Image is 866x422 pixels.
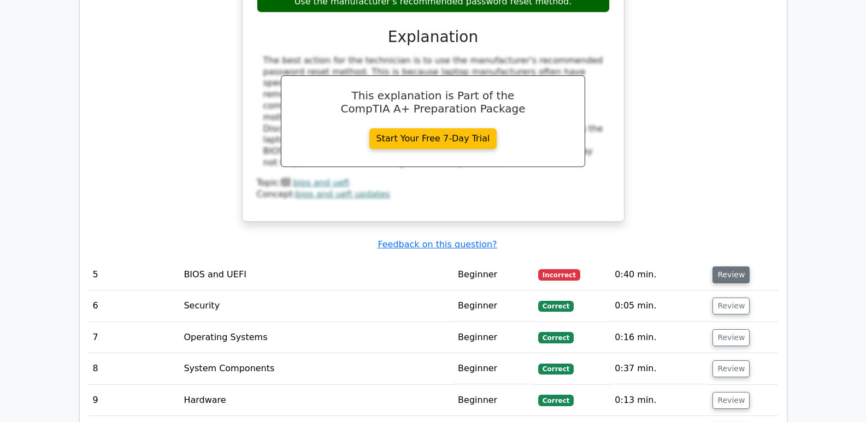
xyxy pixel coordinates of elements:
[712,298,750,314] button: Review
[89,322,180,353] td: 7
[263,55,603,169] div: The best action for the technician is to use the manufacturer's recommended password reset method...
[89,385,180,416] td: 9
[610,353,708,384] td: 0:37 min.
[453,322,534,353] td: Beginner
[179,259,453,290] td: BIOS and UEFI
[89,259,180,290] td: 5
[610,322,708,353] td: 0:16 min.
[610,290,708,322] td: 0:05 min.
[453,290,534,322] td: Beginner
[453,353,534,384] td: Beginner
[538,301,574,312] span: Correct
[538,269,580,280] span: Incorrect
[179,322,453,353] td: Operating Systems
[257,189,610,200] div: Concept:
[179,353,453,384] td: System Components
[378,239,497,249] a: Feedback on this question?
[712,392,750,409] button: Review
[538,395,574,406] span: Correct
[296,189,390,199] a: bios and uefi updates
[179,290,453,322] td: Security
[610,259,708,290] td: 0:40 min.
[179,385,453,416] td: Hardware
[453,259,534,290] td: Beginner
[369,128,497,149] a: Start Your Free 7-Day Trial
[538,364,574,375] span: Correct
[712,329,750,346] button: Review
[453,385,534,416] td: Beginner
[89,290,180,322] td: 6
[712,266,750,283] button: Review
[263,28,603,46] h3: Explanation
[712,360,750,377] button: Review
[89,353,180,384] td: 8
[538,332,574,343] span: Correct
[257,177,610,189] div: Topic:
[610,385,708,416] td: 0:13 min.
[293,177,349,188] a: bios and uefi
